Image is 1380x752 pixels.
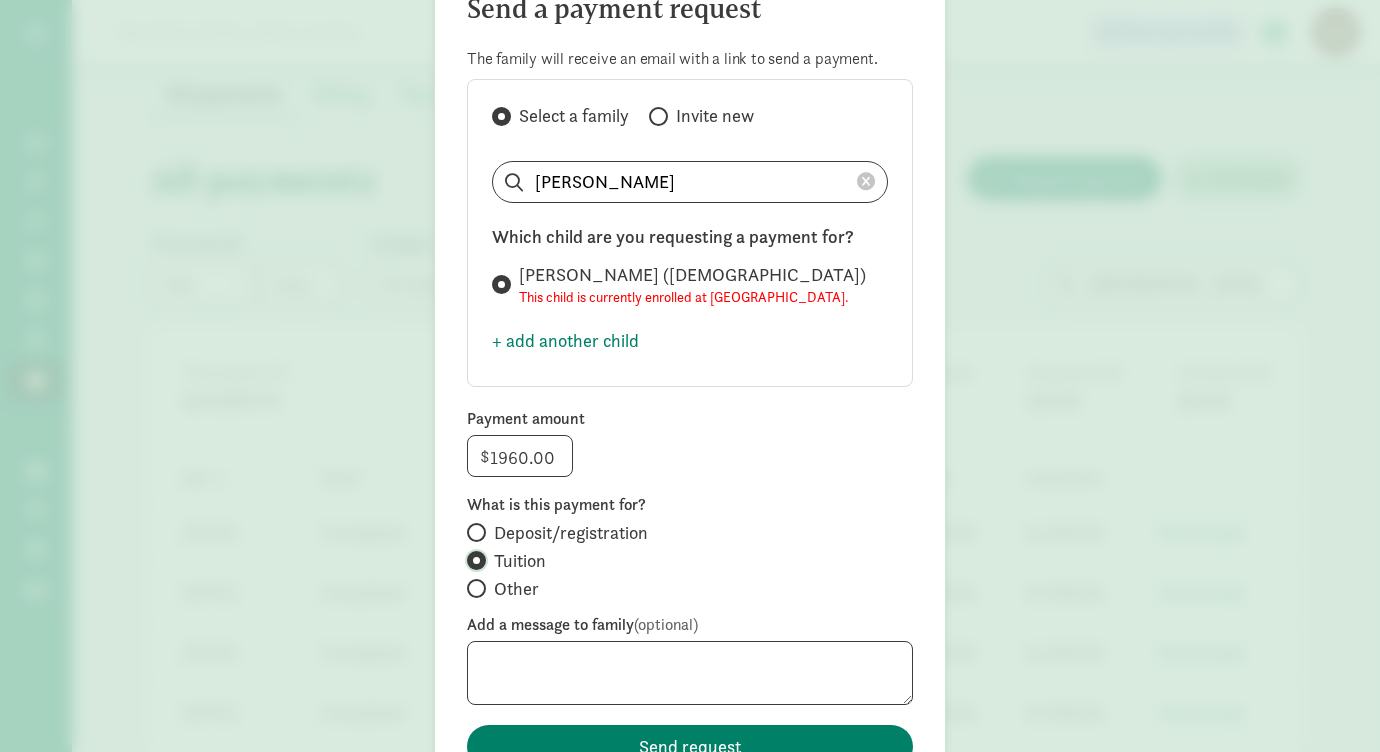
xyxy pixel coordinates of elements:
span: Select a family [519,104,629,128]
span: + add another child [492,327,639,354]
label: What is this payment for? [467,493,913,517]
span: Invite new [676,104,754,128]
input: Search list... [493,162,887,202]
button: + add another child [492,319,639,362]
iframe: Chat Widget [1280,656,1380,752]
p: The family will receive an email with a link to send a payment. [467,47,913,71]
span: Deposit/registration [494,521,648,545]
span: [PERSON_NAME] ([DEMOGRAPHIC_DATA]) [519,263,866,307]
label: Payment amount [467,407,913,431]
label: Add a message to family [467,613,913,637]
span: Other [494,577,539,601]
span: (optional) [634,614,698,635]
h6: Which child are you requesting a payment for? [492,227,888,247]
span: Tuition [494,549,546,573]
small: This child is currently enrolled at [GEOGRAPHIC_DATA]. [519,287,866,307]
